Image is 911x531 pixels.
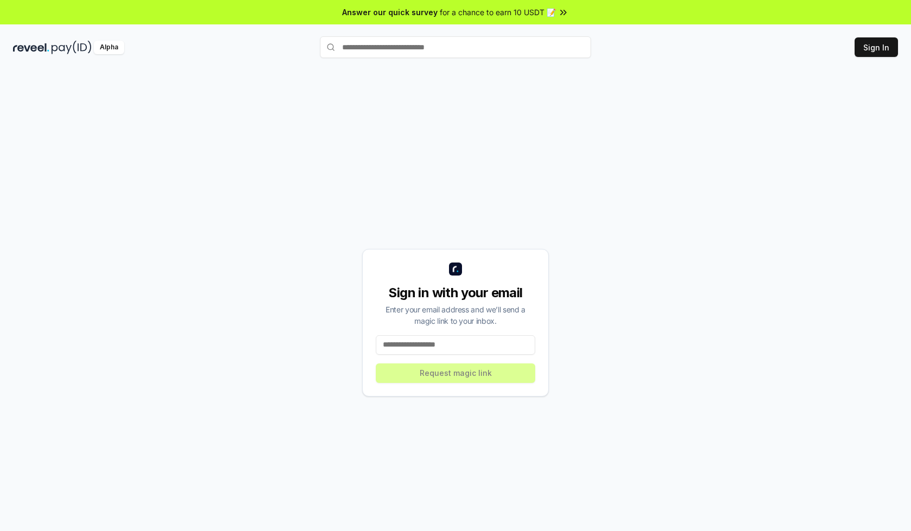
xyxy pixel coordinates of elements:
[13,41,49,54] img: reveel_dark
[94,41,124,54] div: Alpha
[52,41,92,54] img: pay_id
[440,7,556,18] span: for a chance to earn 10 USDT 📝
[376,304,535,327] div: Enter your email address and we’ll send a magic link to your inbox.
[376,284,535,302] div: Sign in with your email
[449,263,462,276] img: logo_small
[855,37,898,57] button: Sign In
[342,7,438,18] span: Answer our quick survey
